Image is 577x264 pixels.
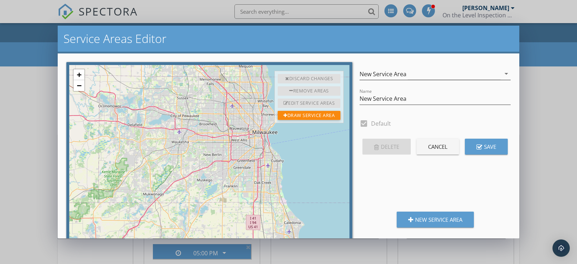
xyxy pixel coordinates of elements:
div: Remove Areas [278,86,340,96]
button: New Service Area [397,212,474,228]
button: Cancel [417,139,459,155]
button: Save [465,139,508,155]
div: Cancel [428,143,448,151]
h2: Service Areas Editor [63,31,514,46]
div: New Service Area [360,71,406,77]
i: arrow_drop_down [502,69,511,78]
div: Edit Service Areas [278,99,340,108]
a: Zoom in [74,69,84,80]
div: Open Intercom Messenger [552,239,570,257]
input: Name [360,93,511,105]
div: New Service Area [408,215,462,224]
div: Save [476,143,496,151]
div: Discard Changes [278,74,340,83]
div: Draw Service Area [278,111,340,120]
a: Zoom out [74,80,84,91]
